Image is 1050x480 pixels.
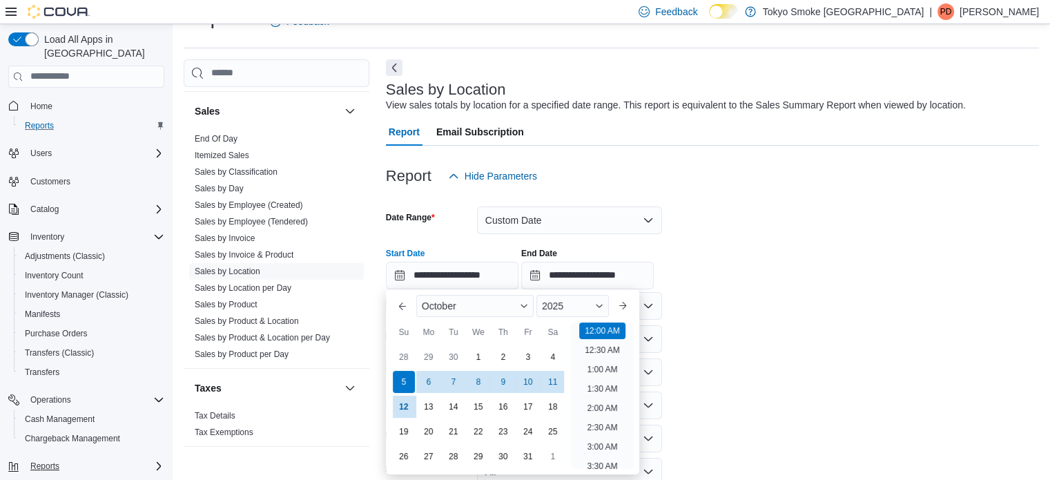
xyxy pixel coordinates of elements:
[30,176,70,187] span: Customers
[643,300,654,311] button: Open list of options
[19,306,164,323] span: Manifests
[521,262,654,289] input: Press the down key to open a popover containing a calendar.
[393,396,415,418] div: day-12
[184,407,369,446] div: Taxes
[542,346,564,368] div: day-4
[643,367,654,378] button: Open list of options
[940,3,952,20] span: PD
[19,267,164,284] span: Inventory Count
[492,445,514,468] div: day-30
[517,371,539,393] div: day-10
[492,321,514,343] div: Th
[195,282,291,294] span: Sales by Location per Day
[465,169,537,183] span: Hide Parameters
[30,204,59,215] span: Catalog
[195,183,244,194] span: Sales by Day
[25,309,60,320] span: Manifests
[195,216,308,227] span: Sales by Employee (Tendered)
[581,458,623,474] li: 3:30 AM
[195,150,249,161] span: Itemized Sales
[25,201,164,218] span: Catalog
[195,349,289,359] a: Sales by Product per Day
[19,345,99,361] a: Transfers (Classic)
[195,333,330,343] a: Sales by Product & Location per Day
[195,428,253,437] a: Tax Exemptions
[25,229,70,245] button: Inventory
[30,461,59,472] span: Reports
[25,98,58,115] a: Home
[581,419,623,436] li: 2:30 AM
[477,207,662,234] button: Custom Date
[342,103,358,119] button: Sales
[492,421,514,443] div: day-23
[195,217,308,227] a: Sales by Employee (Tendered)
[195,349,289,360] span: Sales by Product per Day
[195,166,278,177] span: Sales by Classification
[571,323,634,469] ul: Time
[195,427,253,438] span: Tax Exemptions
[25,229,164,245] span: Inventory
[443,321,465,343] div: Tu
[443,396,465,418] div: day-14
[195,184,244,193] a: Sales by Day
[25,145,57,162] button: Users
[763,3,924,20] p: Tokyo Smoke [GEOGRAPHIC_DATA]
[195,134,237,144] a: End Of Day
[195,250,293,260] a: Sales by Invoice & Product
[19,364,164,381] span: Transfers
[19,364,65,381] a: Transfers
[521,248,557,259] label: End Date
[25,120,54,131] span: Reports
[25,289,128,300] span: Inventory Manager (Classic)
[19,430,164,447] span: Chargeback Management
[3,390,170,410] button: Operations
[3,200,170,219] button: Catalog
[25,414,95,425] span: Cash Management
[14,305,170,324] button: Manifests
[14,285,170,305] button: Inventory Manager (Classic)
[386,212,435,223] label: Date Range
[517,445,539,468] div: day-31
[25,458,65,474] button: Reports
[542,321,564,343] div: Sa
[581,381,623,397] li: 1:30 AM
[25,97,164,115] span: Home
[393,346,415,368] div: day-28
[386,168,431,184] h3: Report
[14,410,170,429] button: Cash Management
[391,345,565,469] div: October, 2025
[467,421,489,443] div: day-22
[467,445,489,468] div: day-29
[195,316,299,327] span: Sales by Product & Location
[517,396,539,418] div: day-17
[386,262,518,289] input: Press the down key to enter a popover containing a calendar. Press the escape key to close the po...
[19,117,59,134] a: Reports
[467,371,489,393] div: day-8
[418,321,440,343] div: Mo
[195,167,278,177] a: Sales by Classification
[25,173,76,190] a: Customers
[25,392,164,408] span: Operations
[3,144,170,163] button: Users
[19,306,66,323] a: Manifests
[19,325,164,342] span: Purchase Orders
[492,396,514,418] div: day-16
[30,101,52,112] span: Home
[467,346,489,368] div: day-1
[25,347,94,358] span: Transfers (Classic)
[19,325,93,342] a: Purchase Orders
[443,371,465,393] div: day-7
[19,248,164,265] span: Adjustments (Classic)
[195,233,255,243] a: Sales by Invoice
[418,396,440,418] div: day-13
[612,295,634,317] button: Next month
[19,267,89,284] a: Inventory Count
[386,81,506,98] h3: Sales by Location
[195,299,257,310] span: Sales by Product
[418,346,440,368] div: day-29
[195,300,257,309] a: Sales by Product
[929,3,932,20] p: |
[195,200,303,210] a: Sales by Employee (Created)
[960,3,1039,20] p: [PERSON_NAME]
[517,346,539,368] div: day-3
